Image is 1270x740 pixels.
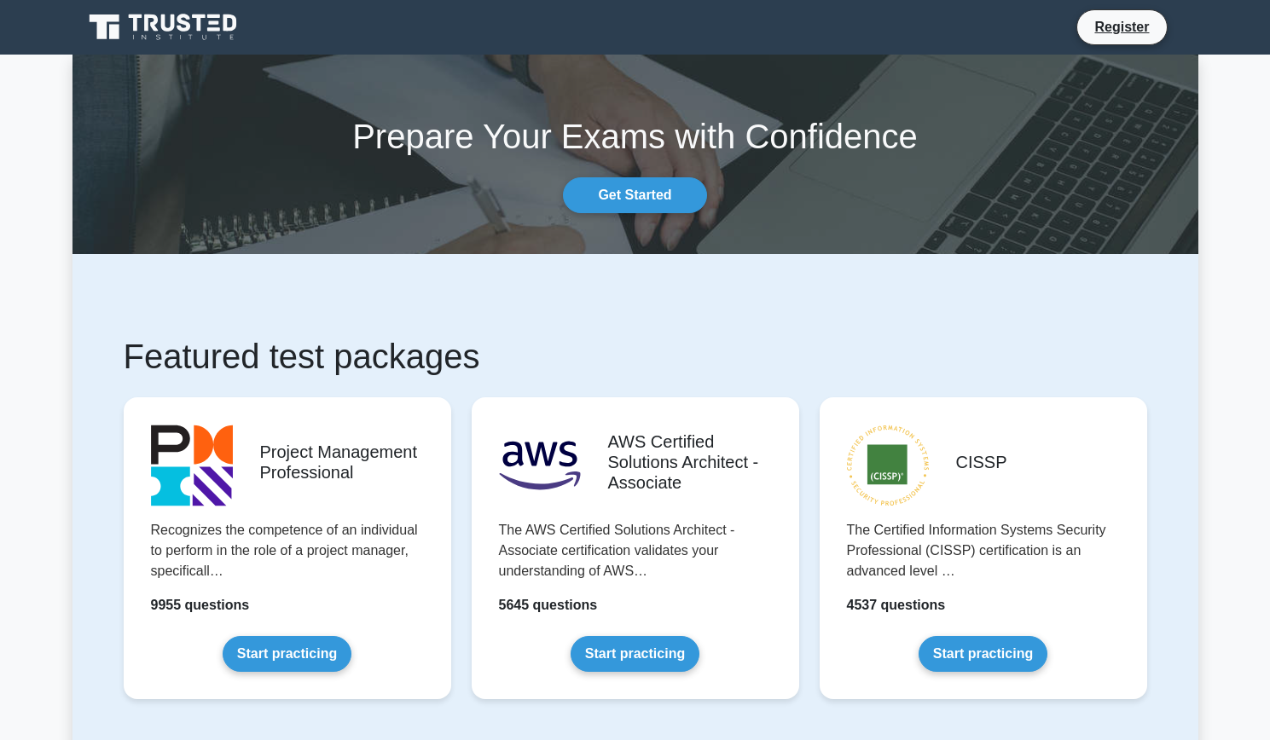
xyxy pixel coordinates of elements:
[223,636,351,672] a: Start practicing
[919,636,1047,672] a: Start practicing
[72,116,1198,157] h1: Prepare Your Exams with Confidence
[563,177,706,213] a: Get Started
[124,336,1147,377] h1: Featured test packages
[1084,16,1159,38] a: Register
[571,636,699,672] a: Start practicing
